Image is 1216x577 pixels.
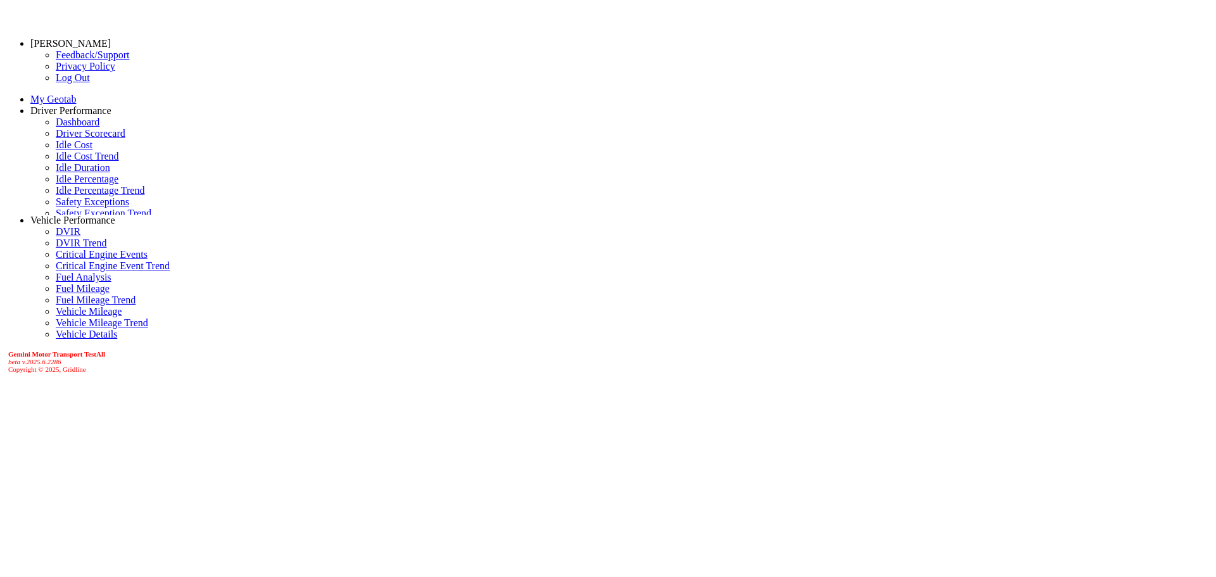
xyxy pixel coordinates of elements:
[30,215,115,225] a: Vehicle Performance
[56,295,136,305] a: Fuel Mileage Trend
[56,151,119,162] a: Idle Cost Trend
[8,350,1211,373] div: Copyright © 2025, Gridline
[56,249,148,260] a: Critical Engine Events
[56,174,118,184] a: Idle Percentage
[56,128,125,139] a: Driver Scorecard
[56,208,151,219] a: Safety Exception Trend
[56,196,129,207] a: Safety Exceptions
[8,358,61,365] i: beta v.2025.6.2286
[30,94,76,105] a: My Geotab
[56,317,148,328] a: Vehicle Mileage Trend
[30,105,111,116] a: Driver Performance
[56,139,92,150] a: Idle Cost
[56,226,80,237] a: DVIR
[8,350,105,358] b: Gemini Motor Transport TestAll
[56,238,106,248] a: DVIR Trend
[56,329,117,339] a: Vehicle Details
[56,49,129,60] a: Feedback/Support
[56,72,90,83] a: Log Out
[56,283,110,294] a: Fuel Mileage
[56,185,144,196] a: Idle Percentage Trend
[56,61,115,72] a: Privacy Policy
[56,162,110,173] a: Idle Duration
[30,38,111,49] a: [PERSON_NAME]
[56,272,111,282] a: Fuel Analysis
[56,260,170,271] a: Critical Engine Event Trend
[56,117,99,127] a: Dashboard
[56,306,122,317] a: Vehicle Mileage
